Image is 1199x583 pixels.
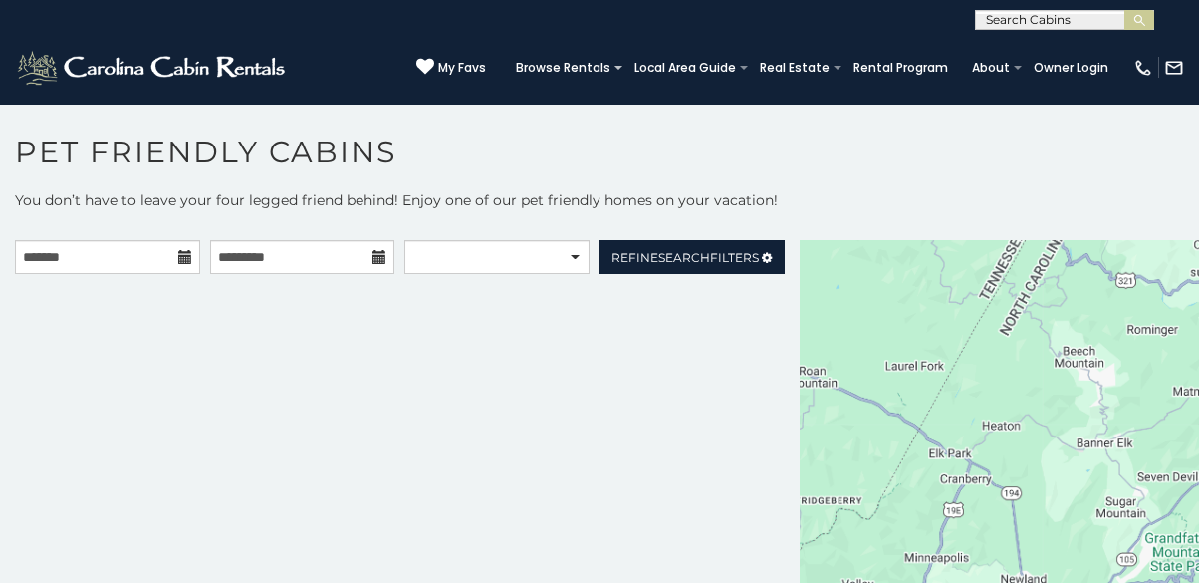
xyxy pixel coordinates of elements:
[1133,58,1153,78] img: phone-regular-white.png
[599,240,785,274] a: RefineSearchFilters
[1164,58,1184,78] img: mail-regular-white.png
[1024,54,1118,82] a: Owner Login
[658,250,710,265] span: Search
[611,250,759,265] span: Refine Filters
[506,54,620,82] a: Browse Rentals
[962,54,1020,82] a: About
[438,59,486,77] span: My Favs
[750,54,839,82] a: Real Estate
[416,58,486,78] a: My Favs
[624,54,746,82] a: Local Area Guide
[843,54,958,82] a: Rental Program
[15,48,291,88] img: White-1-2.png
